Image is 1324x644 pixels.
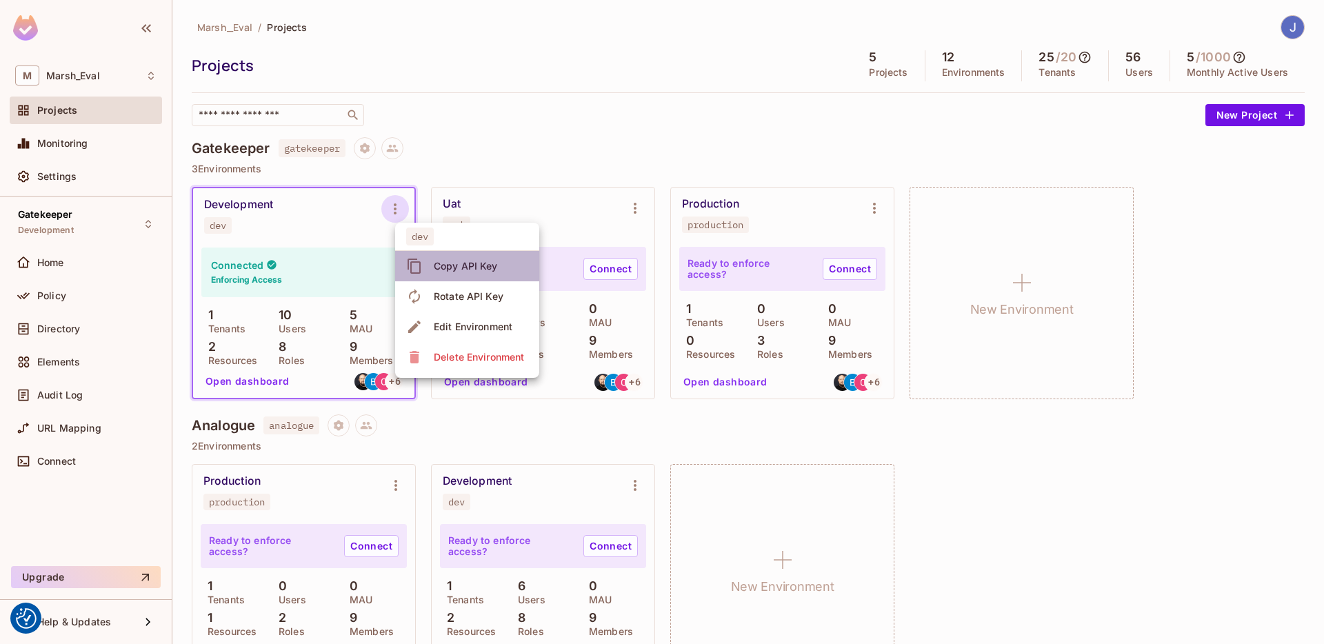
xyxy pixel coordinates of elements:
img: Revisit consent button [16,608,37,629]
span: dev [406,228,434,245]
div: Edit Environment [434,320,512,334]
div: Delete Environment [434,350,524,364]
div: Rotate API Key [434,290,503,303]
button: Consent Preferences [16,608,37,629]
div: Copy API Key [434,259,498,273]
